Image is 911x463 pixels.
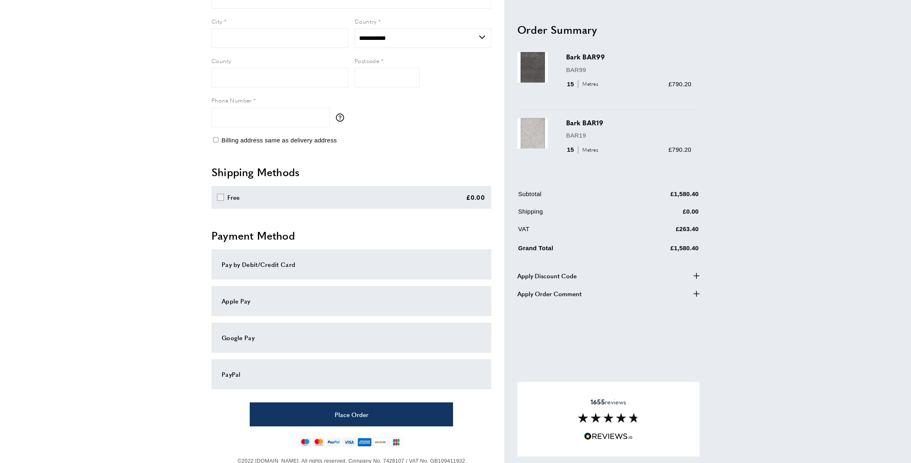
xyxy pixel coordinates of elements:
[299,438,311,447] img: maestro
[566,145,601,155] div: 15
[591,397,605,406] strong: 1655
[222,260,481,269] div: Pay by Debit/Credit Card
[222,296,481,306] div: Apple Pay
[213,137,218,142] input: Billing address same as delivery address
[357,438,372,447] img: american-express
[584,432,633,440] img: Reviews.io 5 stars
[342,438,356,447] img: visa
[566,65,691,74] p: BAR99
[373,438,388,447] img: discover
[355,57,379,65] span: Postcode
[389,438,403,447] img: jcb
[211,17,222,25] span: City
[591,398,626,406] span: reviews
[518,189,618,205] td: Subtotal
[518,224,618,240] td: VAT
[566,79,601,89] div: 15
[355,17,377,25] span: Country
[211,96,252,104] span: Phone Number
[211,165,491,179] h2: Shipping Methods
[313,438,325,447] img: mastercard
[578,80,600,88] span: Metres
[566,118,691,127] h3: Bark BAR19
[518,207,618,223] td: Shipping
[669,146,691,153] span: £790.20
[619,224,699,240] td: £263.40
[336,114,348,122] button: More information
[578,146,600,153] span: Metres
[517,289,582,299] span: Apply Order Comment
[327,438,341,447] img: paypal
[619,189,699,205] td: £1,580.40
[211,228,491,243] h2: Payment Method
[250,402,453,426] button: Place Order
[466,192,485,202] div: £0.00
[566,131,691,140] p: BAR19
[518,242,618,259] td: Grand Total
[517,118,548,148] img: Bark BAR19
[517,22,700,37] h2: Order Summary
[619,242,699,259] td: £1,580.40
[669,80,691,87] span: £790.20
[221,137,337,144] span: Billing address same as delivery address
[222,333,481,343] div: Google Pay
[578,413,639,423] img: Reviews section
[211,57,231,65] span: County
[517,271,577,281] span: Apply Discount Code
[566,52,691,61] h3: Bark BAR99
[619,207,699,223] td: £0.00
[222,369,481,379] div: PayPal
[227,192,240,202] div: Free
[517,52,548,83] img: Bark BAR99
